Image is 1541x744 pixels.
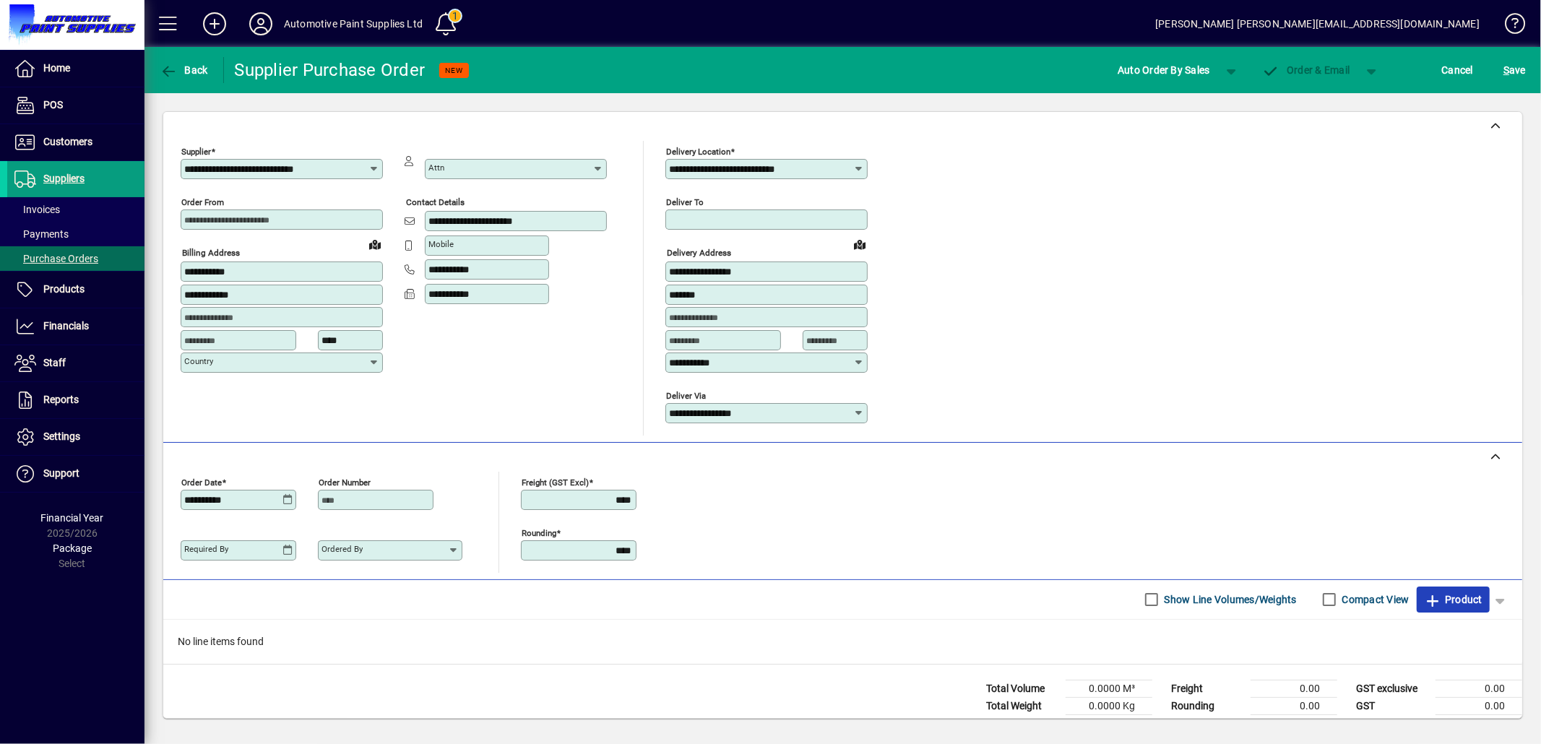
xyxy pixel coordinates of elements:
[7,419,144,455] a: Settings
[1066,680,1152,697] td: 0.0000 M³
[1436,697,1522,714] td: 0.00
[181,147,211,157] mat-label: Supplier
[1424,588,1482,611] span: Product
[160,64,208,76] span: Back
[666,197,704,207] mat-label: Deliver To
[319,477,371,487] mat-label: Order number
[7,222,144,246] a: Payments
[163,620,1522,664] div: No line items found
[235,59,426,82] div: Supplier Purchase Order
[522,527,556,537] mat-label: Rounding
[1503,64,1509,76] span: S
[1500,57,1529,83] button: Save
[7,345,144,381] a: Staff
[43,283,85,295] span: Products
[43,467,79,479] span: Support
[43,99,63,111] span: POS
[7,382,144,418] a: Reports
[428,163,444,173] mat-label: Attn
[191,11,238,37] button: Add
[43,173,85,184] span: Suppliers
[979,697,1066,714] td: Total Weight
[1349,714,1436,732] td: GST inclusive
[428,239,454,249] mat-label: Mobile
[7,272,144,308] a: Products
[43,136,92,147] span: Customers
[7,308,144,345] a: Financials
[1442,59,1474,82] span: Cancel
[7,456,144,492] a: Support
[445,66,463,75] span: NEW
[41,512,104,524] span: Financial Year
[184,356,213,366] mat-label: Country
[1262,64,1350,76] span: Order & Email
[43,320,89,332] span: Financials
[1155,12,1480,35] div: [PERSON_NAME] [PERSON_NAME][EMAIL_ADDRESS][DOMAIN_NAME]
[181,477,222,487] mat-label: Order date
[1251,697,1337,714] td: 0.00
[1110,57,1217,83] button: Auto Order By Sales
[181,197,224,207] mat-label: Order from
[848,233,871,256] a: View on map
[1349,697,1436,714] td: GST
[43,394,79,405] span: Reports
[1066,697,1152,714] td: 0.0000 Kg
[14,228,69,240] span: Payments
[7,87,144,124] a: POS
[1349,680,1436,697] td: GST exclusive
[14,253,98,264] span: Purchase Orders
[7,51,144,87] a: Home
[1438,57,1477,83] button: Cancel
[979,680,1066,697] td: Total Volume
[1255,57,1357,83] button: Order & Email
[1503,59,1526,82] span: ave
[156,57,212,83] button: Back
[1436,680,1522,697] td: 0.00
[363,233,387,256] a: View on map
[1162,592,1297,607] label: Show Line Volumes/Weights
[53,542,92,554] span: Package
[14,204,60,215] span: Invoices
[43,62,70,74] span: Home
[1118,59,1210,82] span: Auto Order By Sales
[321,544,363,554] mat-label: Ordered by
[666,147,730,157] mat-label: Delivery Location
[1417,587,1490,613] button: Product
[1164,680,1251,697] td: Freight
[1436,714,1522,732] td: 0.00
[1164,697,1251,714] td: Rounding
[43,431,80,442] span: Settings
[7,197,144,222] a: Invoices
[1251,680,1337,697] td: 0.00
[184,544,228,554] mat-label: Required by
[43,357,66,368] span: Staff
[284,12,423,35] div: Automotive Paint Supplies Ltd
[238,11,284,37] button: Profile
[522,477,589,487] mat-label: Freight (GST excl)
[1339,592,1410,607] label: Compact View
[7,124,144,160] a: Customers
[144,57,224,83] app-page-header-button: Back
[7,246,144,271] a: Purchase Orders
[1494,3,1523,50] a: Knowledge Base
[666,390,706,400] mat-label: Deliver via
